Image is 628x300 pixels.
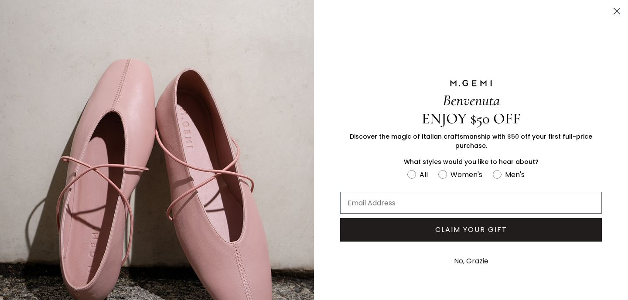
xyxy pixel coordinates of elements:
[451,169,482,180] div: Women's
[443,91,500,109] span: Benvenuta
[422,109,521,128] span: ENJOY $50 OFF
[340,192,602,214] input: Email Address
[505,169,525,180] div: Men's
[449,79,493,87] img: M.GEMI
[420,169,428,180] div: All
[404,157,539,166] span: What styles would you like to hear about?
[609,3,625,19] button: Close dialog
[340,218,602,242] button: CLAIM YOUR GIFT
[450,250,493,272] button: No, Grazie
[350,132,592,150] span: Discover the magic of Italian craftsmanship with $50 off your first full-price purchase.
